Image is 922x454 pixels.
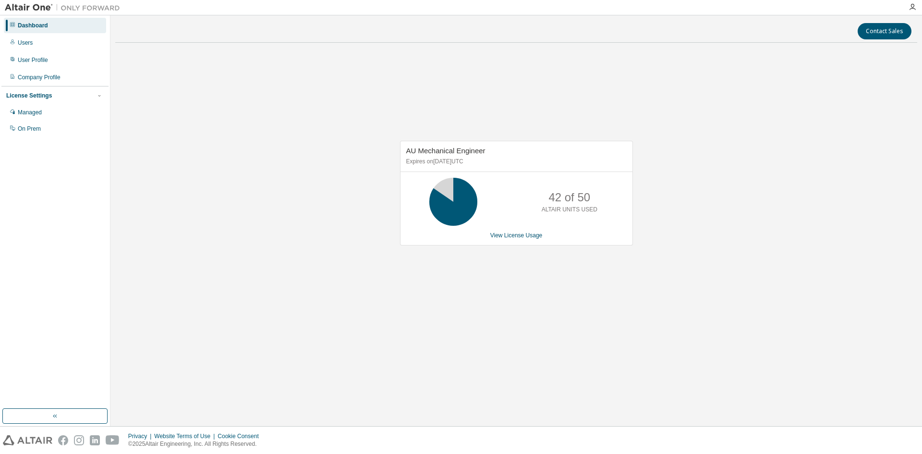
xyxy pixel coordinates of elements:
img: youtube.svg [106,435,120,445]
div: Users [18,39,33,47]
p: 42 of 50 [548,189,590,206]
div: On Prem [18,125,41,133]
div: Managed [18,109,42,116]
div: Cookie Consent [218,432,264,440]
img: altair_logo.svg [3,435,52,445]
div: Dashboard [18,22,48,29]
div: Company Profile [18,74,61,81]
div: Privacy [128,432,154,440]
img: facebook.svg [58,435,68,445]
img: linkedin.svg [90,435,100,445]
div: License Settings [6,92,52,99]
p: © 2025 Altair Engineering, Inc. All Rights Reserved. [128,440,265,448]
div: Website Terms of Use [154,432,218,440]
button: Contact Sales [858,23,911,39]
p: Expires on [DATE] UTC [406,158,624,166]
img: instagram.svg [74,435,84,445]
a: View License Usage [490,232,543,239]
span: AU Mechanical Engineer [406,147,485,155]
div: User Profile [18,56,48,64]
img: Altair One [5,3,125,12]
p: ALTAIR UNITS USED [542,206,597,214]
